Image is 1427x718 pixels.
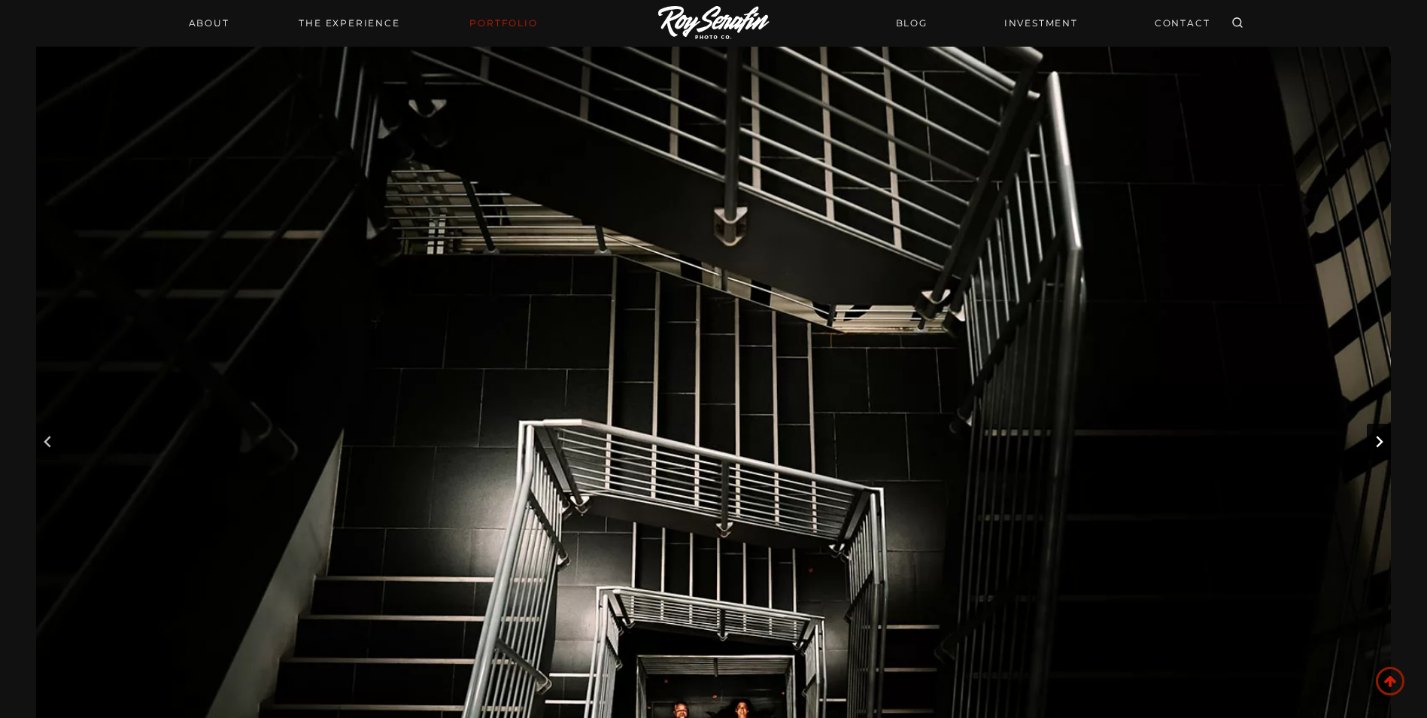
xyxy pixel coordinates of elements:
a: INVESTMENT [995,10,1087,36]
nav: Secondary Navigation [887,10,1219,36]
nav: Primary Navigation [180,13,547,34]
button: View Search Form [1227,13,1248,34]
a: Scroll to top [1376,667,1404,695]
button: Next slide [1367,424,1391,460]
a: THE EXPERIENCE [290,13,408,34]
a: Portfolio [460,13,546,34]
a: CONTACT [1146,10,1219,36]
a: BLOG [887,10,937,36]
button: Previous slide [36,424,60,460]
img: Logo of Roy Serafin Photo Co., featuring stylized text in white on a light background, representi... [658,6,770,41]
a: About [180,13,238,34]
